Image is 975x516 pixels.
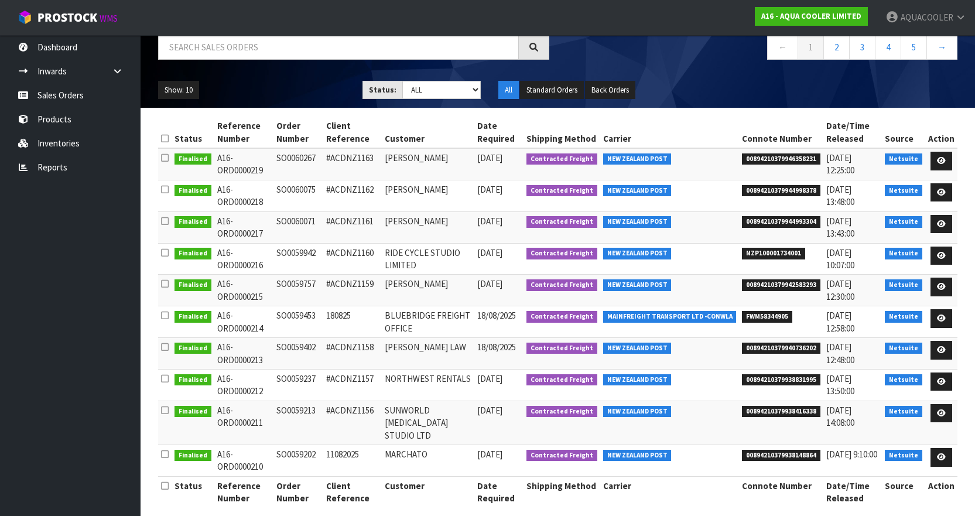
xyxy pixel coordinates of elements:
[100,13,118,24] small: WMS
[742,279,820,291] span: 00894210379942583293
[477,278,502,289] span: [DATE]
[382,401,474,445] td: SUNWORLD [MEDICAL_DATA] STUDIO LTD
[323,369,382,401] td: #ACDNZ1157
[882,117,925,148] th: Source
[323,306,382,338] td: 180825
[214,476,273,507] th: Reference Number
[382,306,474,338] td: BLUEBRIDGE FREIGHT OFFICE
[382,148,474,180] td: [PERSON_NAME]
[885,450,922,462] span: Netsuite
[585,81,635,100] button: Back Orders
[175,185,211,197] span: Finalised
[175,279,211,291] span: Finalised
[742,450,820,462] span: 00894210379938148864
[885,343,922,354] span: Netsuite
[826,247,854,271] span: [DATE] 10:07:00
[323,476,382,507] th: Client Reference
[323,275,382,306] td: #ACDNZ1159
[767,35,798,60] a: ←
[273,338,323,370] td: SO0059402
[826,152,854,176] span: [DATE] 12:25:00
[214,401,273,445] td: A16-ORD0000211
[175,406,211,418] span: Finalised
[273,148,323,180] td: SO0060267
[885,153,922,165] span: Netsuite
[273,180,323,211] td: SO0060075
[885,185,922,197] span: Netsuite
[474,117,524,148] th: Date Required
[273,275,323,306] td: SO0059757
[603,311,737,323] span: MAINFREIGHT TRANSPORT LTD -CONWLA
[742,248,805,259] span: NZP100001734001
[172,476,214,507] th: Status
[901,35,927,60] a: 5
[885,311,922,323] span: Netsuite
[526,216,597,228] span: Contracted Freight
[382,445,474,477] td: MARCHATO
[742,374,820,386] span: 00894210379938831995
[823,476,882,507] th: Date/Time Released
[739,117,823,148] th: Connote Number
[175,311,211,323] span: Finalised
[214,275,273,306] td: A16-ORD0000215
[849,35,875,60] a: 3
[603,216,672,228] span: NEW ZEALAND POST
[524,117,600,148] th: Shipping Method
[526,343,597,354] span: Contracted Freight
[603,450,672,462] span: NEW ZEALAND POST
[600,476,740,507] th: Carrier
[885,406,922,418] span: Netsuite
[526,311,597,323] span: Contracted Freight
[739,476,823,507] th: Connote Number
[798,35,824,60] a: 1
[823,117,882,148] th: Date/Time Released
[600,117,740,148] th: Carrier
[382,117,474,148] th: Customer
[826,216,854,239] span: [DATE] 13:43:00
[742,343,820,354] span: 00894210379940736202
[273,211,323,243] td: SO0060071
[477,341,516,353] span: 18/08/2025
[526,406,597,418] span: Contracted Freight
[498,81,519,100] button: All
[158,35,519,60] input: Search sales orders
[882,476,925,507] th: Source
[477,216,502,227] span: [DATE]
[474,476,524,507] th: Date Required
[823,35,850,60] a: 2
[742,406,820,418] span: 00894210379938416338
[323,180,382,211] td: #ACDNZ1162
[175,153,211,165] span: Finalised
[477,405,502,416] span: [DATE]
[901,12,953,23] span: AQUACOOLER
[526,153,597,165] span: Contracted Freight
[273,243,323,275] td: SO0059942
[382,275,474,306] td: [PERSON_NAME]
[603,153,672,165] span: NEW ZEALAND POST
[875,35,901,60] a: 4
[925,476,957,507] th: Action
[826,184,854,207] span: [DATE] 13:48:00
[214,338,273,370] td: A16-ORD0000213
[273,306,323,338] td: SO0059453
[477,247,502,258] span: [DATE]
[175,248,211,259] span: Finalised
[172,117,214,148] th: Status
[175,343,211,354] span: Finalised
[520,81,584,100] button: Standard Orders
[273,476,323,507] th: Order Number
[603,374,672,386] span: NEW ZEALAND POST
[273,445,323,477] td: SO0059202
[826,310,854,333] span: [DATE] 12:58:00
[826,373,854,397] span: [DATE] 13:50:00
[742,311,792,323] span: FWM58344905
[323,211,382,243] td: #ACDNZ1161
[742,185,820,197] span: 00894210379944998378
[603,248,672,259] span: NEW ZEALAND POST
[885,248,922,259] span: Netsuite
[214,211,273,243] td: A16-ORD0000217
[826,449,877,460] span: [DATE] 9:10:00
[885,279,922,291] span: Netsuite
[382,211,474,243] td: [PERSON_NAME]
[526,374,597,386] span: Contracted Freight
